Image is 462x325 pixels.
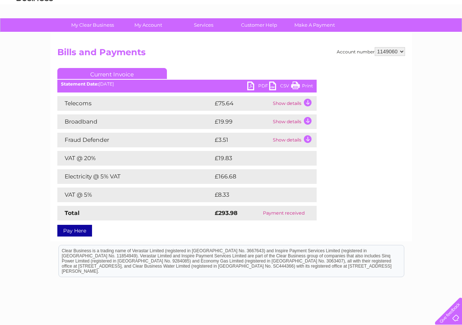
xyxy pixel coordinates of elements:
td: £3.51 [213,133,271,147]
a: Print [291,82,313,92]
a: PDF [247,82,269,92]
a: Pay Here [57,225,92,237]
td: Show details [271,114,317,129]
a: Log out [438,31,455,37]
a: My Clear Business [62,18,123,32]
div: Account number [337,47,405,56]
img: logo.png [16,19,53,41]
td: Show details [271,133,317,147]
td: Show details [271,96,317,111]
h2: Bills and Payments [57,47,405,61]
a: Telecoms [372,31,394,37]
b: Statement Date: [61,81,99,87]
a: Services [173,18,234,32]
td: VAT @ 5% [57,188,213,202]
a: Current Invoice [57,68,167,79]
td: Telecoms [57,96,213,111]
a: Water [333,31,347,37]
a: 0333 014 3131 [324,4,375,13]
td: VAT @ 20% [57,151,213,166]
a: Make A Payment [285,18,345,32]
td: Payment received [251,206,317,220]
td: £166.68 [213,169,303,184]
td: £75.64 [213,96,271,111]
a: Blog [398,31,409,37]
td: £19.83 [213,151,301,166]
div: [DATE] [57,82,317,87]
a: Energy [352,31,368,37]
div: Clear Business is a trading name of Verastar Limited (registered in [GEOGRAPHIC_DATA] No. 3667643... [59,4,404,35]
td: Broadband [57,114,213,129]
a: CSV [269,82,291,92]
td: Electricity @ 5% VAT [57,169,213,184]
strong: £293.98 [215,209,237,216]
td: £19.99 [213,114,271,129]
strong: Total [65,209,80,216]
a: Contact [413,31,431,37]
td: £8.33 [213,188,299,202]
td: Fraud Defender [57,133,213,147]
a: My Account [118,18,178,32]
a: Customer Help [229,18,289,32]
